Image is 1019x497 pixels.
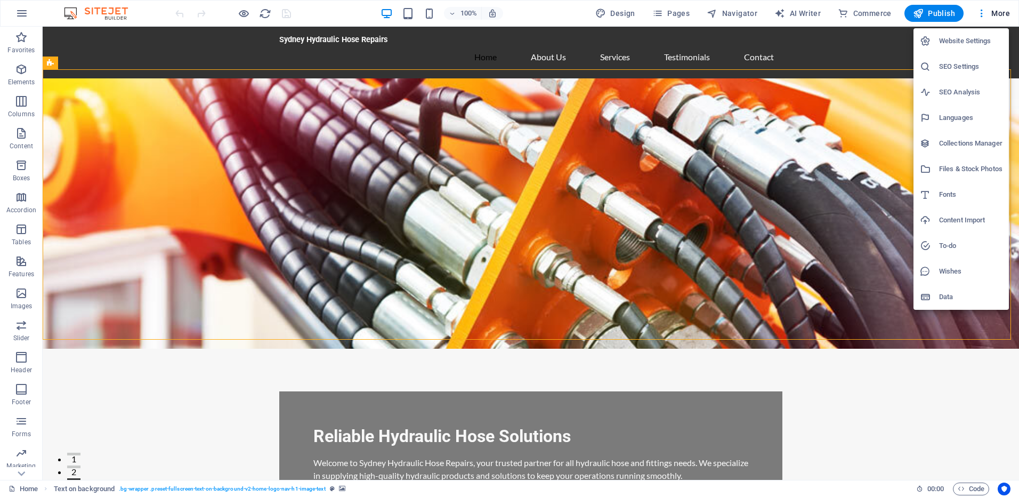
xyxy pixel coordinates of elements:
h6: Fonts [939,188,1002,201]
button: 2 [25,439,38,442]
h6: SEO Analysis [939,86,1002,99]
h6: Collections Manager [939,137,1002,150]
h6: Content Import [939,214,1002,227]
button: 3 [25,452,38,454]
button: 1 [25,426,38,429]
h6: Files & Stock Photos [939,163,1002,175]
h6: SEO Settings [939,60,1002,73]
h6: Website Settings [939,35,1002,47]
h6: Languages [939,111,1002,124]
h6: To-do [939,239,1002,252]
h6: Wishes [939,265,1002,278]
h6: Data [939,291,1002,303]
